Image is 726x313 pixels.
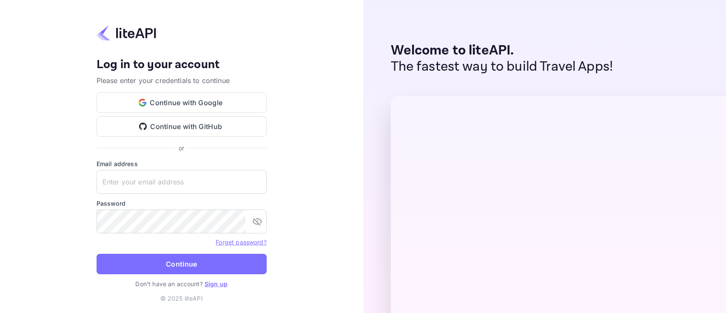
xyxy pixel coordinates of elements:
[391,43,613,59] p: Welcome to liteAPI.
[205,280,228,287] a: Sign up
[97,25,156,41] img: liteapi
[97,254,267,274] button: Continue
[391,59,613,75] p: The fastest way to build Travel Apps!
[249,213,266,230] button: toggle password visibility
[97,170,267,194] input: Enter your email address
[179,144,184,152] p: or
[97,57,267,72] h4: Log in to your account
[97,75,267,86] p: Please enter your credentials to continue
[160,294,203,303] p: © 2025 liteAPI
[97,279,267,288] p: Don't have an account?
[97,116,267,137] button: Continue with GitHub
[97,92,267,113] button: Continue with Google
[97,159,267,168] label: Email address
[216,238,266,246] a: Forget password?
[216,238,266,246] a: Forget password?
[97,199,267,208] label: Password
